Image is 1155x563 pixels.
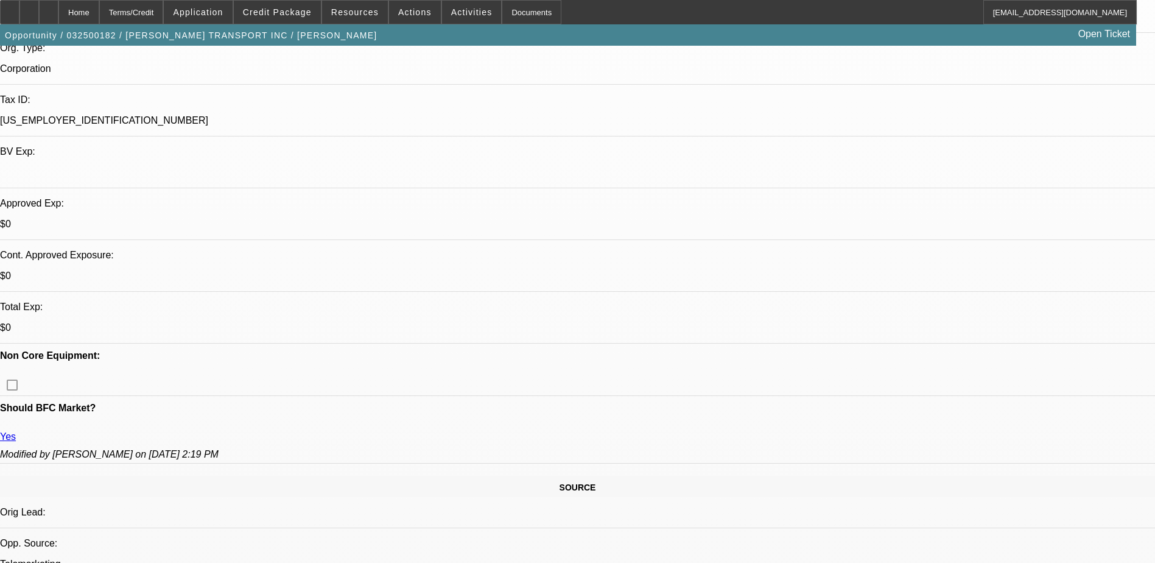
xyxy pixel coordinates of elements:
[398,7,432,17] span: Actions
[560,483,596,492] span: SOURCE
[164,1,232,24] button: Application
[5,30,377,40] span: Opportunity / 032500182 / [PERSON_NAME] TRANSPORT INC / [PERSON_NAME]
[331,7,379,17] span: Resources
[1073,24,1135,44] a: Open Ticket
[173,7,223,17] span: Application
[322,1,388,24] button: Resources
[243,7,312,17] span: Credit Package
[389,1,441,24] button: Actions
[234,1,321,24] button: Credit Package
[442,1,502,24] button: Activities
[451,7,493,17] span: Activities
